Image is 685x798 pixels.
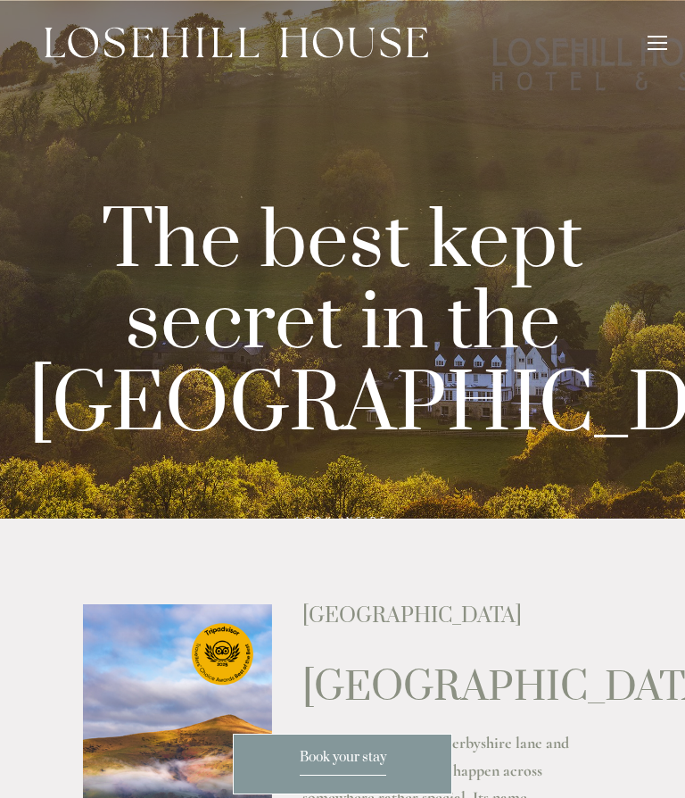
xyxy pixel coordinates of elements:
[300,749,386,776] span: Book your stay
[302,604,601,628] h2: [GEOGRAPHIC_DATA]
[233,734,452,794] a: Book your stay
[296,515,388,529] a: look inside
[302,666,601,711] h1: [GEOGRAPHIC_DATA]
[45,27,428,58] img: Losehill House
